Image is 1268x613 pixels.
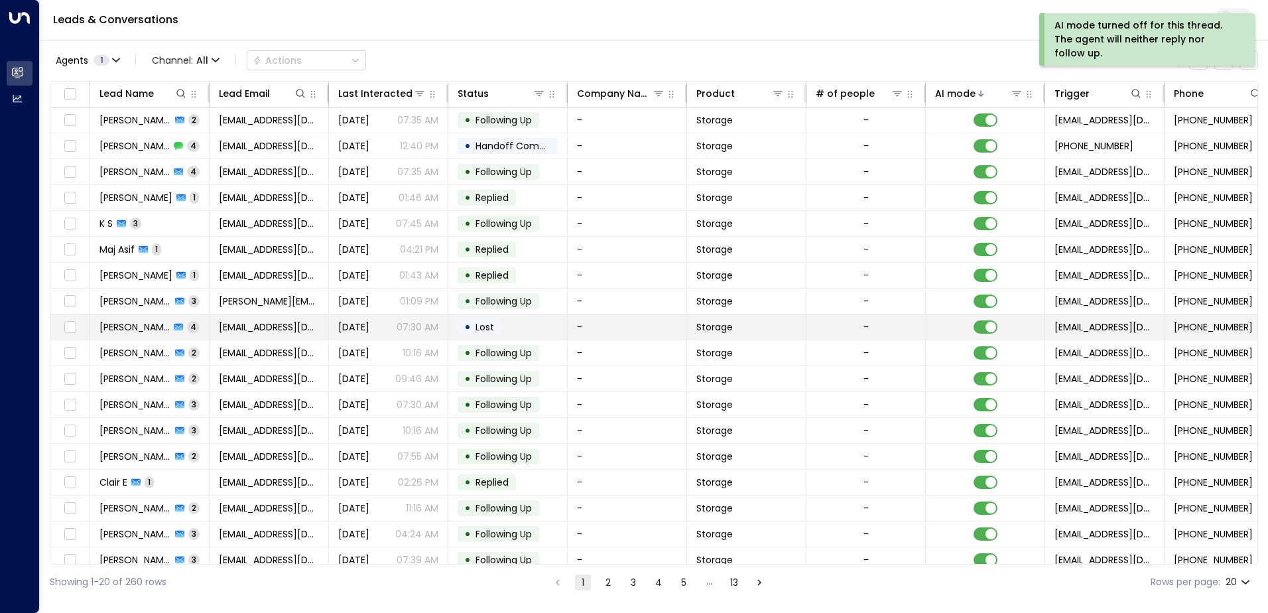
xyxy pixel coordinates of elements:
span: 3 [188,425,200,436]
div: - [863,191,869,204]
span: Following Up [475,398,532,411]
span: Tom Jones [99,295,171,308]
span: +447977100368 [1174,139,1253,153]
span: Sep 01, 2025 [338,502,369,515]
span: Storage [696,450,733,463]
span: leads@space-station.co.uk [1054,191,1155,204]
span: Clair E [99,476,127,489]
div: • [464,186,471,209]
div: - [863,527,869,541]
div: AI mode [935,86,1023,102]
span: Agents [56,56,88,65]
td: - [568,185,687,210]
span: leads@space-station.co.uk [1054,165,1155,178]
span: Following Up [475,424,532,437]
div: - [863,243,869,256]
span: leads@space-station.co.uk [1054,295,1155,308]
span: Storage [696,476,733,489]
button: Agents1 [50,51,125,70]
span: Storage [696,113,733,127]
div: Phone [1174,86,1262,102]
span: gejutu@gmail.com [219,269,319,282]
p: 09:46 AM [395,372,438,385]
span: leads@space-station.co.uk [1054,320,1155,334]
span: Storage [696,372,733,385]
span: K S [99,217,113,230]
p: 04:21 PM [400,243,438,256]
span: +447498997481 [1174,398,1253,411]
span: khgyhh@gmail.com [219,217,319,230]
span: leads@space-station.co.uk [1054,527,1155,541]
span: 1 [145,476,154,488]
span: Luke Dillard [99,191,172,204]
span: Storage [696,243,733,256]
td: - [568,470,687,495]
span: Toggle select row [62,319,78,336]
button: Go to page 13 [726,575,742,590]
p: 07:45 AM [396,217,438,230]
td: - [568,107,687,133]
span: Sep 01, 2025 [338,295,369,308]
span: Jack Allen [99,553,171,567]
td: - [568,547,687,573]
div: - [863,295,869,308]
button: Go to page 3 [625,575,641,590]
span: Following Up [475,527,532,541]
span: leads@space-station.co.uk [1054,553,1155,567]
span: leads@space-station.co.uk [1054,502,1155,515]
span: 4 [187,140,200,151]
span: Replied [475,243,509,256]
span: +447475476971 [1174,165,1253,178]
span: Storage [696,553,733,567]
span: leads@space-station.co.uk [1054,217,1155,230]
p: 04:24 AM [395,527,438,541]
span: Storage [696,139,733,153]
span: leads@space-station.co.uk [1054,476,1155,489]
span: +447958491812 [1174,346,1253,360]
p: 10:16 AM [403,424,438,437]
p: 07:35 AM [397,113,438,127]
span: Aug 14, 2025 [338,372,369,385]
div: • [464,290,471,312]
span: +447966708533 [1174,450,1253,463]
p: 12:40 PM [400,139,438,153]
span: Toggle select row [62,216,78,232]
button: Go to page 4 [651,575,666,590]
div: - [863,139,869,153]
div: Lead Email [219,86,307,102]
span: 1 [190,192,199,203]
div: • [464,393,471,416]
div: Lead Email [219,86,270,102]
div: Last Interacted [338,86,426,102]
div: • [464,212,471,235]
div: AI mode [935,86,976,102]
div: - [863,372,869,385]
span: Adithya L Narayanan [99,424,171,437]
td: - [568,496,687,521]
span: Following Up [475,346,532,360]
span: Storage [696,527,733,541]
div: - [863,553,869,567]
span: Storage [696,424,733,437]
span: kingrizi110@icloud.com [219,372,319,385]
span: Hana Khairdin [99,502,171,515]
div: Last Interacted [338,86,412,102]
span: 1 [152,243,161,255]
span: +447119209048 [1174,269,1253,282]
button: Go to page 2 [600,575,616,590]
span: Following Up [475,295,532,308]
span: 1 [190,269,199,281]
span: Chris Reading [99,346,171,360]
span: leads@space-station.co.uk [1054,243,1155,256]
span: 2 [188,114,200,125]
div: Product [696,86,785,102]
div: • [464,471,471,494]
div: # of people [816,86,904,102]
span: Yesterday [338,269,369,282]
span: Aug 30, 2025 [338,217,369,230]
span: Following Up [475,502,532,515]
p: 07:30 AM [397,320,438,334]
div: # of people [816,86,875,102]
span: Following Up [475,113,532,127]
p: 07:39 AM [397,553,438,567]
